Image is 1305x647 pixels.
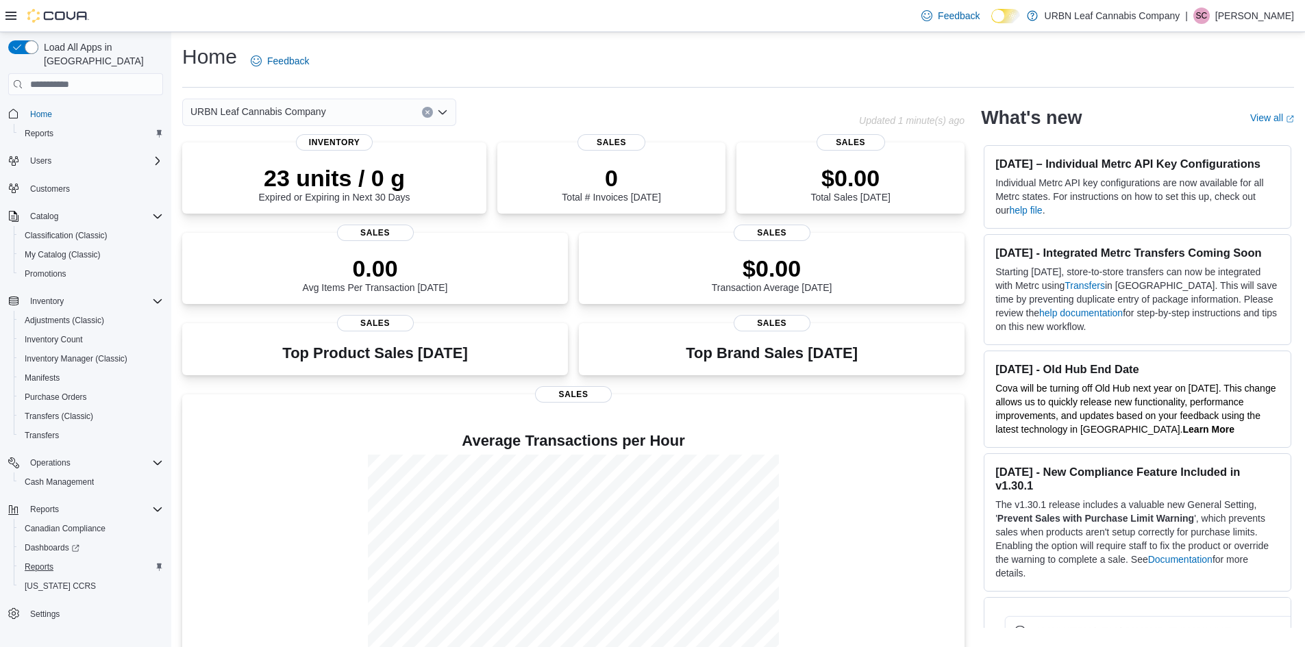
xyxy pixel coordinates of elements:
[19,520,163,537] span: Canadian Compliance
[19,578,101,594] a: [US_STATE] CCRS
[25,455,76,471] button: Operations
[25,128,53,139] span: Reports
[995,362,1280,376] h3: [DATE] - Old Hub End Date
[19,351,133,367] a: Inventory Manager (Classic)
[19,578,163,594] span: Washington CCRS
[437,107,448,118] button: Open list of options
[3,453,169,472] button: Operations
[25,208,64,225] button: Catalog
[267,54,309,68] span: Feedback
[817,134,885,151] span: Sales
[3,604,169,624] button: Settings
[1250,112,1294,123] a: View allExternal link
[25,230,108,241] span: Classification (Classic)
[14,124,169,143] button: Reports
[995,246,1280,259] h3: [DATE] - Integrated Metrc Transfers Coming Soon
[25,606,65,622] a: Settings
[25,181,75,197] a: Customers
[14,226,169,245] button: Classification (Classic)
[25,315,104,326] span: Adjustments (Classic)
[30,183,70,194] span: Customers
[810,164,890,203] div: Total Sales [DATE]
[25,523,105,534] span: Canadian Compliance
[25,208,163,225] span: Catalog
[1286,115,1294,123] svg: External link
[25,581,96,592] span: [US_STATE] CCRS
[19,312,163,329] span: Adjustments (Classic)
[30,296,64,307] span: Inventory
[19,331,88,348] a: Inventory Count
[938,9,980,23] span: Feedback
[14,426,169,445] button: Transfers
[25,455,163,471] span: Operations
[19,266,163,282] span: Promotions
[27,9,89,23] img: Cova
[734,315,810,331] span: Sales
[19,227,113,244] a: Classification (Classic)
[30,504,59,515] span: Reports
[19,125,163,142] span: Reports
[1009,205,1042,216] a: help file
[19,474,99,490] a: Cash Management
[25,153,57,169] button: Users
[14,349,169,368] button: Inventory Manager (Classic)
[19,559,163,575] span: Reports
[1185,8,1188,24] p: |
[282,345,467,361] h3: Top Product Sales [DATE]
[25,501,163,518] span: Reports
[259,164,410,203] div: Expired or Expiring in Next 30 Days
[30,457,71,468] span: Operations
[19,246,106,263] a: My Catalog (Classic)
[193,433,954,449] h4: Average Transactions per Hour
[19,266,72,282] a: Promotions
[19,246,163,263] span: My Catalog (Classic)
[3,179,169,199] button: Customers
[19,427,163,444] span: Transfers
[25,353,127,364] span: Inventory Manager (Classic)
[14,576,169,596] button: [US_STATE] CCRS
[19,520,111,537] a: Canadian Compliance
[25,180,163,197] span: Customers
[1215,8,1294,24] p: [PERSON_NAME]
[25,105,163,122] span: Home
[30,109,52,120] span: Home
[3,103,169,123] button: Home
[686,345,858,361] h3: Top Brand Sales [DATE]
[190,103,326,120] span: URBN Leaf Cannabis Company
[25,605,163,622] span: Settings
[25,268,66,279] span: Promotions
[25,392,87,403] span: Purchase Orders
[712,255,832,282] p: $0.00
[25,293,69,309] button: Inventory
[3,151,169,170] button: Users
[712,255,832,293] div: Transaction Average [DATE]
[25,106,58,123] a: Home
[19,474,163,490] span: Cash Management
[25,372,60,383] span: Manifests
[995,265,1280,333] p: Starting [DATE], store-to-store transfers can now be integrated with Metrc using in [GEOGRAPHIC_D...
[1045,8,1180,24] p: URBN Leaf Cannabis Company
[995,383,1276,435] span: Cova will be turning off Old Hub next year on [DATE]. This change allows us to quickly release ne...
[1148,554,1213,565] a: Documentation
[30,211,58,222] span: Catalog
[916,2,985,29] a: Feedback
[14,330,169,349] button: Inventory Count
[14,245,169,264] button: My Catalog (Classic)
[30,609,60,620] span: Settings
[1183,424,1234,435] strong: Learn More
[14,388,169,407] button: Purchase Orders
[3,207,169,226] button: Catalog
[19,389,163,405] span: Purchase Orders
[14,264,169,283] button: Promotions
[38,40,163,68] span: Load All Apps in [GEOGRAPHIC_DATA]
[14,472,169,492] button: Cash Management
[25,430,59,441] span: Transfers
[997,513,1194,524] strong: Prevent Sales with Purchase Limit Warning
[577,134,646,151] span: Sales
[1039,307,1123,318] a: help documentation
[991,9,1020,23] input: Dark Mode
[303,255,448,282] p: 0.00
[25,411,93,422] span: Transfers (Classic)
[3,292,169,311] button: Inventory
[19,540,163,556] span: Dashboards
